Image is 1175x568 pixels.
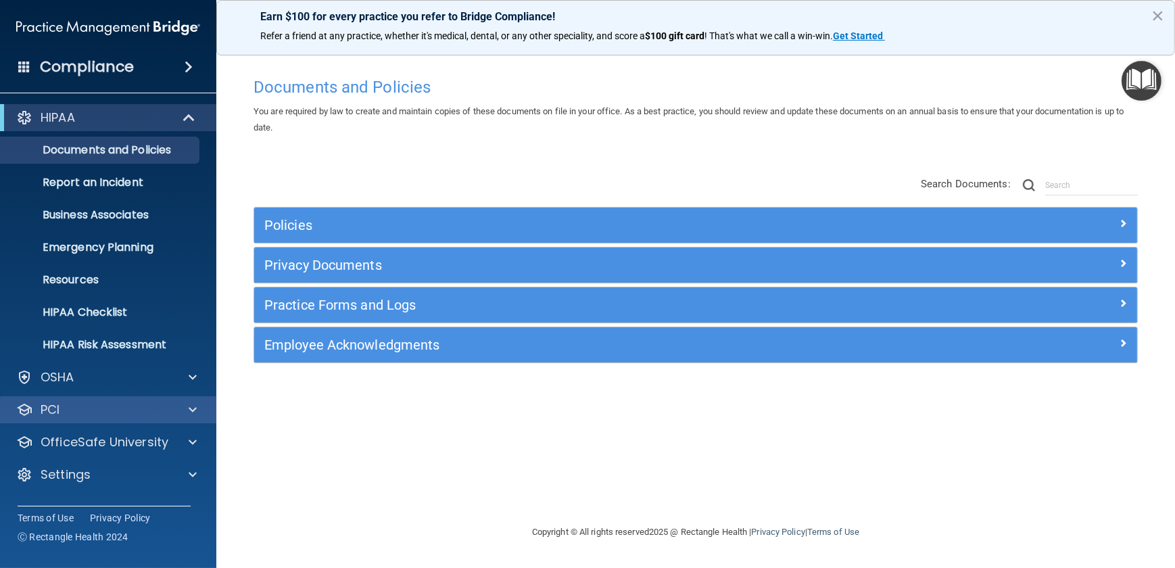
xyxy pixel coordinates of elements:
[9,273,193,287] p: Resources
[254,106,1124,133] span: You are required by law to create and maintain copies of these documents on file in your office. ...
[921,178,1011,190] span: Search Documents:
[1151,5,1164,26] button: Close
[41,369,74,385] p: OSHA
[9,143,193,157] p: Documents and Policies
[264,218,907,233] h5: Policies
[264,254,1127,276] a: Privacy Documents
[264,298,907,312] h5: Practice Forms and Logs
[833,30,883,41] strong: Get Started
[264,294,1127,316] a: Practice Forms and Logs
[704,30,833,41] span: ! That's what we call a win-win.
[41,110,75,126] p: HIPAA
[1045,175,1138,195] input: Search
[18,530,128,544] span: Ⓒ Rectangle Health 2024
[9,176,193,189] p: Report an Incident
[16,14,200,41] img: PMB logo
[16,434,197,450] a: OfficeSafe University
[41,434,168,450] p: OfficeSafe University
[9,338,193,352] p: HIPAA Risk Assessment
[264,337,907,352] h5: Employee Acknowledgments
[833,30,885,41] a: Get Started
[264,334,1127,356] a: Employee Acknowledgments
[260,10,1131,23] p: Earn $100 for every practice you refer to Bridge Compliance!
[264,258,907,273] h5: Privacy Documents
[751,527,805,537] a: Privacy Policy
[260,30,645,41] span: Refer a friend at any practice, whether it's medical, dental, or any other speciality, and score a
[1023,179,1035,191] img: ic-search.3b580494.png
[16,110,196,126] a: HIPAA
[449,511,942,554] div: Copyright © All rights reserved 2025 @ Rectangle Health | |
[41,467,91,483] p: Settings
[16,369,197,385] a: OSHA
[90,511,151,525] a: Privacy Policy
[40,57,134,76] h4: Compliance
[9,241,193,254] p: Emergency Planning
[254,78,1138,96] h4: Documents and Policies
[18,511,74,525] a: Terms of Use
[264,214,1127,236] a: Policies
[645,30,704,41] strong: $100 gift card
[16,467,197,483] a: Settings
[1122,61,1161,101] button: Open Resource Center
[9,306,193,319] p: HIPAA Checklist
[41,402,59,418] p: PCI
[9,208,193,222] p: Business Associates
[16,402,197,418] a: PCI
[807,527,859,537] a: Terms of Use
